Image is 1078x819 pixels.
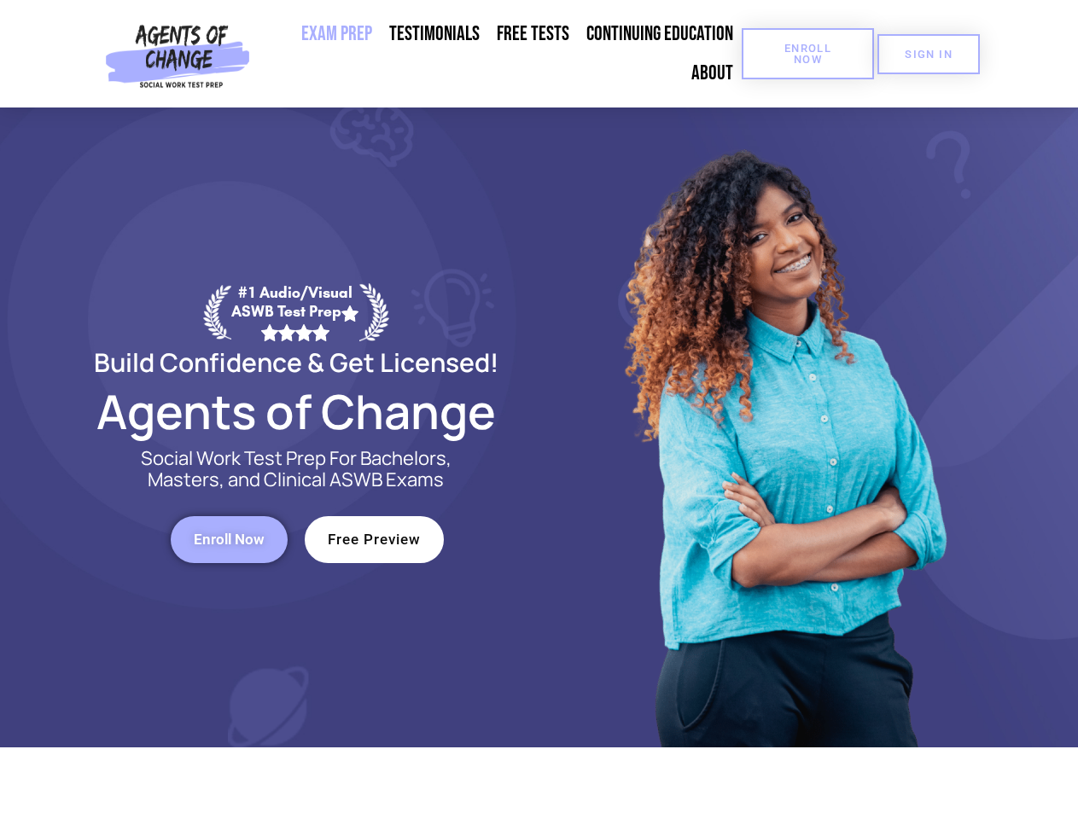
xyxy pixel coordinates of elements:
a: Enroll Now [171,516,288,563]
h2: Agents of Change [53,392,539,431]
a: Free Tests [488,15,578,54]
div: #1 Audio/Visual ASWB Test Prep [231,283,359,340]
a: Testimonials [381,15,488,54]
a: Continuing Education [578,15,742,54]
a: SIGN IN [877,34,980,74]
h2: Build Confidence & Get Licensed! [53,350,539,375]
img: Website Image 1 (1) [612,107,953,747]
span: SIGN IN [905,49,953,60]
span: Free Preview [328,532,421,547]
p: Social Work Test Prep For Bachelors, Masters, and Clinical ASWB Exams [121,448,471,491]
a: Exam Prep [293,15,381,54]
a: Enroll Now [742,28,874,79]
nav: Menu [257,15,742,93]
span: Enroll Now [194,532,265,547]
a: Free Preview [305,516,444,563]
a: About [683,54,742,93]
span: Enroll Now [769,43,847,65]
